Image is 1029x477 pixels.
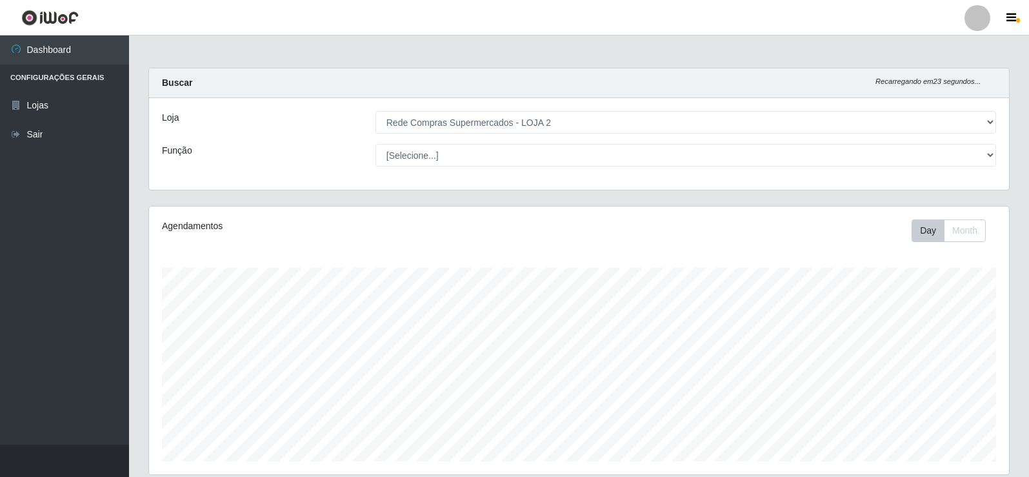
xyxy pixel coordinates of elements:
[162,144,192,157] label: Função
[912,219,944,242] button: Day
[944,219,986,242] button: Month
[162,77,192,88] strong: Buscar
[21,10,79,26] img: CoreUI Logo
[162,111,179,125] label: Loja
[875,77,981,85] i: Recarregando em 23 segundos...
[912,219,986,242] div: First group
[912,219,996,242] div: Toolbar with button groups
[162,219,498,233] div: Agendamentos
